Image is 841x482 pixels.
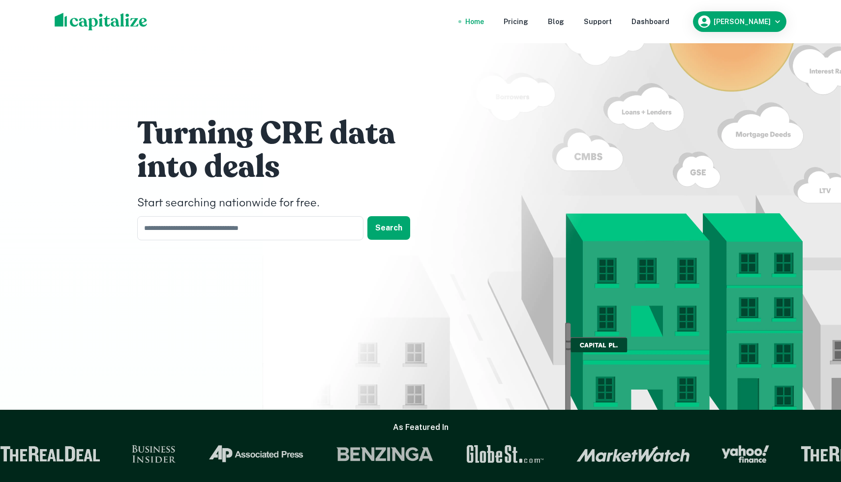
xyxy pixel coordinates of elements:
[465,445,545,463] img: GlobeSt
[336,445,434,463] img: Benzinga
[548,16,564,27] a: Blog
[504,16,528,27] a: Pricing
[576,446,690,462] img: Market Watch
[132,445,176,463] img: Business Insider
[693,11,786,32] button: [PERSON_NAME]
[137,114,432,153] h1: Turning CRE data
[137,195,432,212] h4: Start searching nationwide for free.
[208,445,304,463] img: Associated Press
[55,13,148,30] img: capitalize-logo.png
[714,18,771,25] h6: [PERSON_NAME]
[393,422,449,433] h6: As Featured In
[584,16,612,27] a: Support
[792,403,841,451] iframe: Chat Widget
[137,147,432,187] h1: into deals
[367,216,410,240] button: Search
[465,16,484,27] a: Home
[631,16,669,27] a: Dashboard
[721,445,769,463] img: Yahoo Finance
